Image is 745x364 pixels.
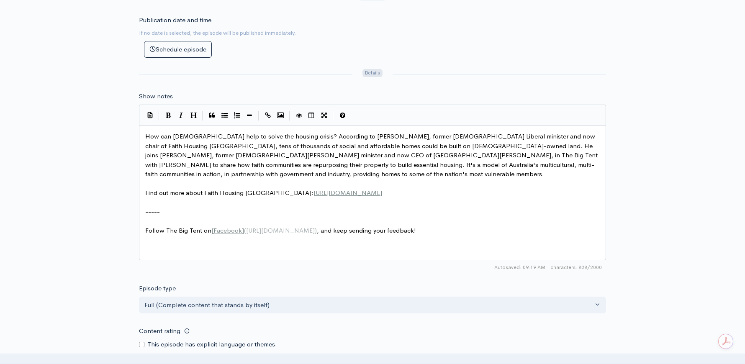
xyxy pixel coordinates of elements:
[139,15,211,25] label: Publication date and time
[315,226,317,234] span: )
[258,111,259,120] i: |
[231,109,243,122] button: Numbered List
[246,226,315,234] span: [URL][DOMAIN_NAME]
[162,109,175,122] button: Bold
[144,109,156,121] button: Insert Show Notes Template
[211,226,213,234] span: [
[362,69,382,77] span: Details
[336,109,349,122] button: Markdown Guide
[139,92,173,101] label: Show notes
[202,111,203,120] i: |
[218,109,231,122] button: Generic List
[206,109,218,122] button: Quote
[139,284,176,293] label: Episode type
[139,323,180,340] label: Content rating
[305,109,318,122] button: Toggle Side by Side
[262,109,274,122] button: Create Link
[313,189,382,197] span: [URL][DOMAIN_NAME]
[243,109,256,122] button: Insert Horizontal Line
[213,226,242,234] span: Facebook
[139,297,606,314] button: Full (Complete content that stands by itself)
[145,132,599,178] span: How can [DEMOGRAPHIC_DATA] help to solve the housing crisis? According to [PERSON_NAME], former [...
[244,226,246,234] span: (
[145,208,160,215] span: -----
[144,300,593,310] div: Full (Complete content that stands by itself)
[139,29,296,36] small: If no date is selected, the episode will be published immediately.
[144,41,212,58] button: Schedule episode
[175,109,187,122] button: Italic
[145,189,382,197] span: Find out more about Faith Housing [GEOGRAPHIC_DATA]:
[274,109,287,122] button: Insert Image
[550,264,602,271] span: 838/2000
[494,264,545,271] span: Autosaved: 09:19 AM
[289,111,290,120] i: |
[318,109,330,122] button: Toggle Fullscreen
[242,226,244,234] span: ]
[293,109,305,122] button: Toggle Preview
[187,109,200,122] button: Heading
[145,226,416,234] span: Follow The Big Tent on , and keep sending your feedback!
[147,340,277,349] label: This episode has explicit language or themes.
